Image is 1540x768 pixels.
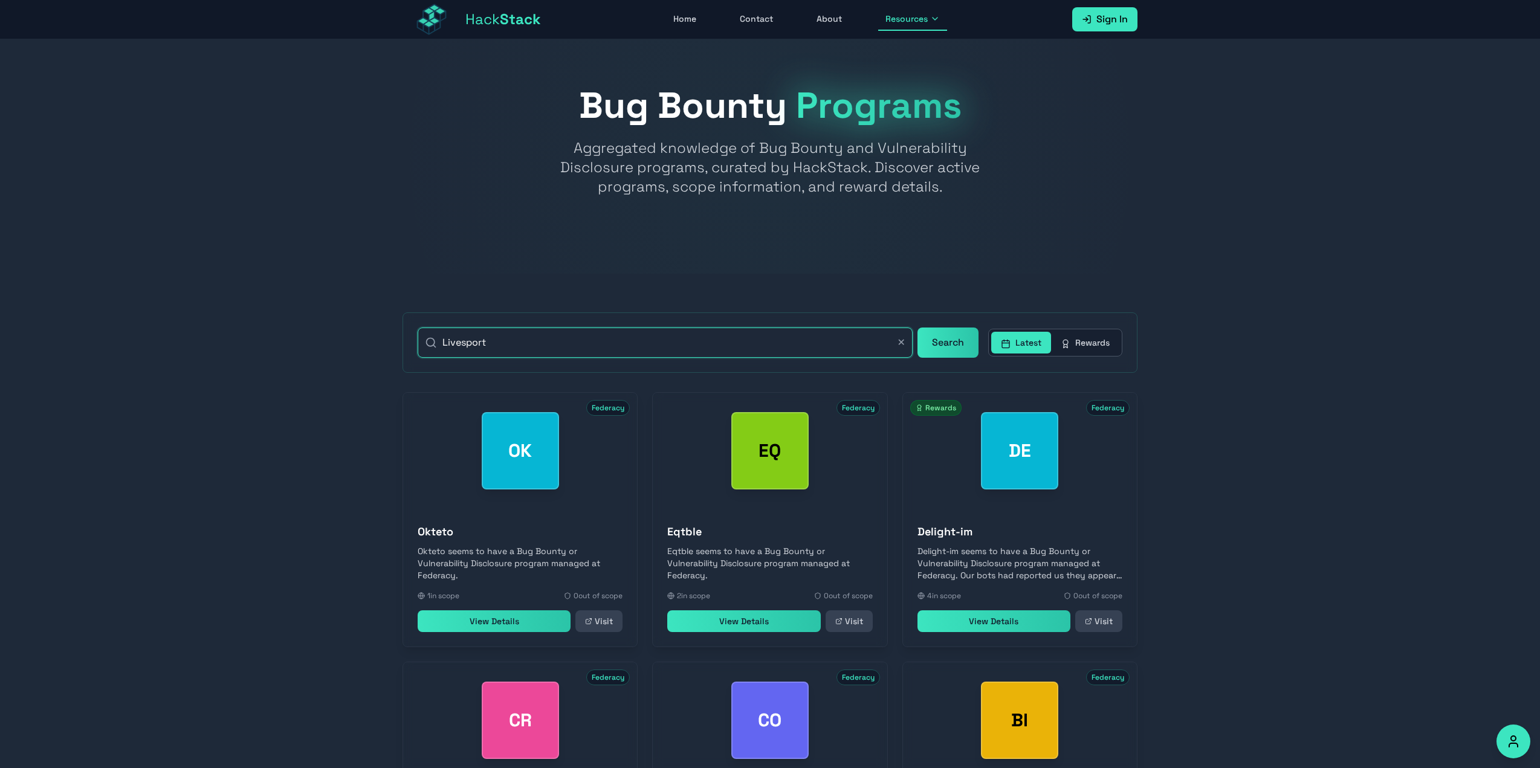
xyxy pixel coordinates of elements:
[836,400,880,416] span: Federacy
[885,13,928,25] span: Resources
[796,82,962,129] span: Programs
[465,10,541,29] span: Hack
[733,8,780,31] a: Contact
[981,412,1058,489] div: Delight-im
[826,610,873,632] a: Visit
[1086,670,1130,685] span: Federacy
[878,8,947,31] button: Resources
[1051,332,1119,353] button: Rewards
[586,400,630,416] span: Federacy
[403,88,1137,124] h1: Bug Bounty
[538,138,1002,196] p: Aggregated knowledge of Bug Bounty and Vulnerability Disclosure programs, curated by HackStack. D...
[809,8,849,31] a: About
[1075,610,1122,632] a: Visit
[991,332,1051,353] button: Latest
[500,10,541,28] span: Stack
[482,682,559,759] div: Crowdai
[1072,7,1137,31] a: Sign In
[574,591,623,601] span: 0 out of scope
[418,523,623,540] h3: Okteto
[667,545,872,581] p: Eqtble seems to have a Bug Bounty or Vulnerability Disclosure program managed at Federacy.
[917,328,979,358] button: Search
[927,591,961,601] span: 4 in scope
[917,610,1070,632] a: View Details
[1096,12,1128,27] span: Sign In
[427,591,459,601] span: 1 in scope
[1496,724,1530,758] button: Accessibility Options
[824,591,873,601] span: 0 out of scope
[667,610,820,632] a: View Details
[898,335,905,350] button: ✕
[731,682,809,759] div: Cooper
[731,412,809,489] div: Eqtble
[418,610,571,632] a: View Details
[418,545,623,581] p: Okteto seems to have a Bug Bounty or Vulnerability Disclosure program managed at Federacy.
[1086,400,1130,416] span: Federacy
[666,8,704,31] a: Home
[586,670,630,685] span: Federacy
[667,523,872,540] h3: Eqtble
[575,610,623,632] a: Visit
[677,591,710,601] span: 2 in scope
[981,682,1058,759] div: Biorender
[836,670,880,685] span: Federacy
[418,328,913,358] input: Search programs by name, platform, or description...
[910,400,962,416] span: Rewards
[917,545,1122,581] p: Delight-im seems to have a Bug Bounty or Vulnerability Disclosure program managed at Federacy. Ou...
[482,412,559,489] div: Okteto
[917,523,1122,540] h3: Delight-im
[1073,591,1122,601] span: 0 out of scope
